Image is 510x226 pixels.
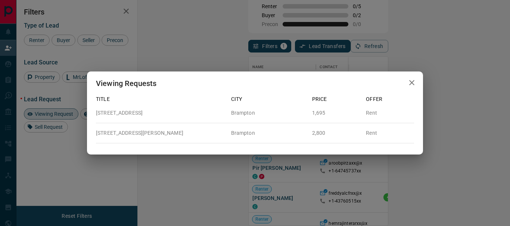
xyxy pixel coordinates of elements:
[312,129,360,137] p: 2,800
[96,95,225,103] p: Title
[231,95,306,103] p: City
[312,95,360,103] p: Price
[366,109,414,117] p: Rent
[312,109,360,117] p: 1,695
[87,71,165,95] h2: Viewing Requests
[231,109,306,117] p: Brampton
[96,129,225,137] p: [STREET_ADDRESS][PERSON_NAME]
[96,109,225,117] p: [STREET_ADDRESS]
[366,129,414,137] p: Rent
[231,129,306,137] p: Brampton
[366,95,414,103] p: Offer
